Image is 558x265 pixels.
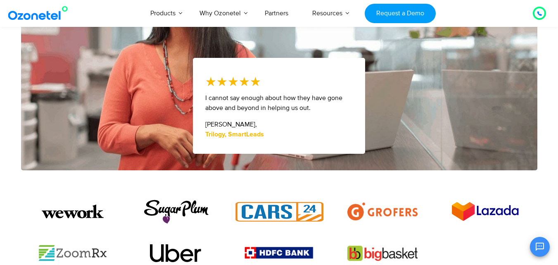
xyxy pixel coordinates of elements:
[205,72,261,91] div: 5/5
[239,72,250,91] i: ★
[205,72,216,91] i: ★
[216,72,228,91] i: ★
[205,120,257,129] span: [PERSON_NAME],
[250,72,261,91] i: ★
[365,4,435,23] a: Request a Demo
[228,72,239,91] i: ★
[530,237,550,257] button: Open chat
[205,131,264,138] strong: Trilogy, SmartLeads
[205,94,342,112] span: I cannot say enough about how they have gone above and beyond in helping us out.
